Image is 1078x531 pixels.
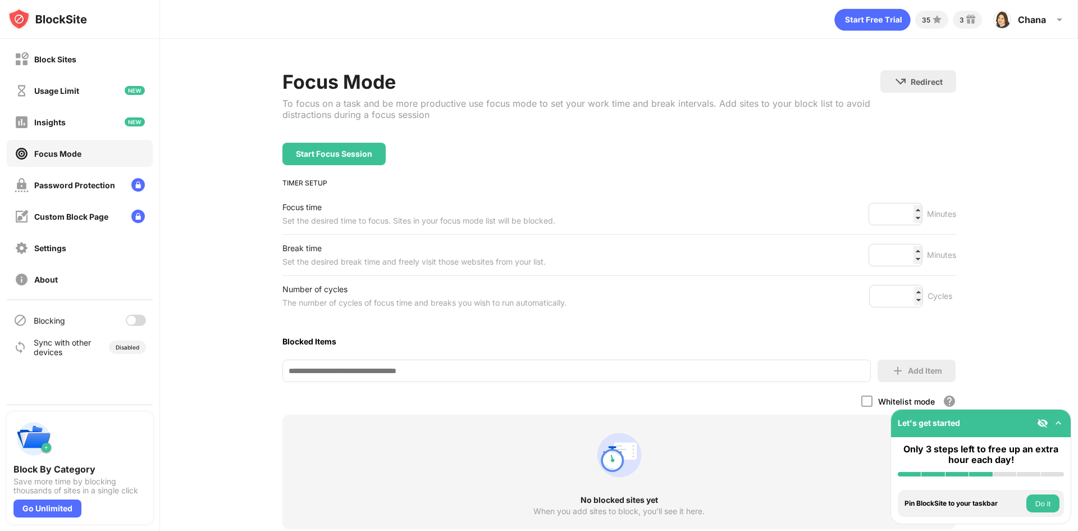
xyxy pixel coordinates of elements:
div: Blocked Items [282,337,956,346]
div: Break time [282,242,546,255]
div: 35 [922,16,930,24]
div: animation [592,428,646,482]
div: Start Focus Session [296,149,372,158]
div: Focus Mode [282,70,880,93]
img: time-usage-off.svg [15,84,29,98]
div: Focus Mode [34,149,81,158]
div: Sync with other devices [34,338,92,357]
div: Disabled [116,344,139,351]
div: About [34,275,58,284]
div: Let's get started [898,418,960,428]
img: points-small.svg [930,13,944,26]
div: TIMER SETUP [282,179,956,187]
div: Redirect [911,77,943,87]
div: Pin BlockSite to your taskbar [905,500,1024,507]
img: insights-off.svg [15,115,29,129]
div: Set the desired break time and freely visit those websites from your list. [282,255,546,269]
div: Whitelist mode [878,397,935,406]
div: To focus on a task and be more productive use focus mode to set your work time and break interval... [282,98,880,120]
div: Usage Limit [34,86,79,96]
div: 3 [960,16,964,24]
button: Do it [1026,494,1059,512]
div: Go Unlimited [13,500,81,518]
img: focus-on.svg [15,147,29,161]
div: Password Protection [34,180,115,190]
img: omni-setup-toggle.svg [1053,417,1064,429]
img: ACg8ocJGrA9Pv9fLX3Br48ltx4Esfa_bvDyhYOs_QT1XiG4iwoMjBXMi=s96-c [993,11,1011,29]
div: When you add sites to block, you’ll see it here. [533,507,705,516]
div: animation [834,8,911,31]
div: Minutes [927,207,956,221]
img: customize-block-page-off.svg [15,210,29,224]
img: logo-blocksite.svg [8,8,87,30]
div: Block By Category [13,464,146,475]
div: Insights [34,117,66,127]
img: reward-small.svg [964,13,977,26]
div: Blocking [34,316,65,325]
img: sync-icon.svg [13,341,27,354]
img: settings-off.svg [15,241,29,255]
img: lock-menu.svg [131,178,145,192]
img: new-icon.svg [125,86,145,95]
div: Add Item [908,366,942,375]
img: about-off.svg [15,273,29,287]
div: No blocked sites yet [282,496,956,505]
img: blocking-icon.svg [13,314,27,327]
div: Minutes [927,248,956,262]
div: Focus time [282,201,555,214]
img: new-icon.svg [125,117,145,126]
div: Chana [1018,14,1046,25]
img: password-protection-off.svg [15,178,29,192]
img: block-off.svg [15,52,29,66]
div: Custom Block Page [34,212,108,221]
div: Block Sites [34,55,76,64]
img: push-categories.svg [13,419,54,459]
img: eye-not-visible.svg [1037,417,1048,429]
div: Cycles [928,289,956,303]
div: Save more time by blocking thousands of sites in a single click [13,477,146,495]
img: lock-menu.svg [131,210,145,223]
div: The number of cycles of focus time and breaks you wish to run automatically. [282,296,567,310]
div: Number of cycles [282,283,567,296]
div: Settings [34,243,66,253]
div: Set the desired time to focus. Sites in your focus mode list will be blocked. [282,214,555,228]
div: Only 3 steps left to free up an extra hour each day! [898,444,1064,465]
